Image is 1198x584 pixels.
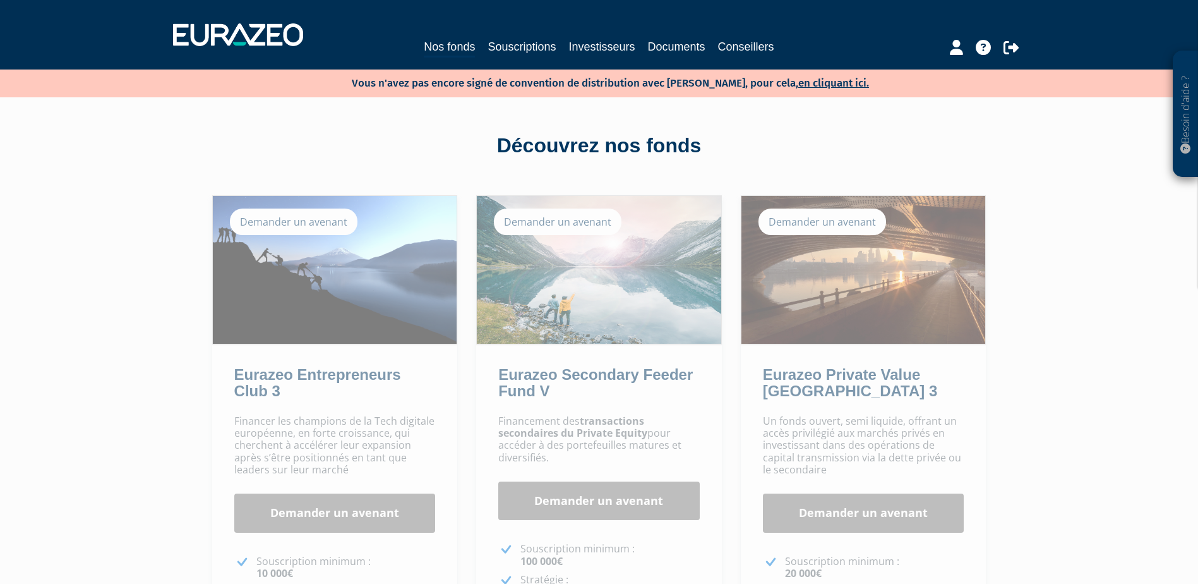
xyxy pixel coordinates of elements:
a: Conseillers [718,38,774,56]
img: Eurazeo Private Value Europe 3 [741,196,986,344]
a: Eurazeo Entrepreneurs Club 3 [234,366,401,399]
p: Financement des pour accéder à des portefeuilles matures et diversifiés. [498,415,700,464]
img: Eurazeo Secondary Feeder Fund V [477,196,721,344]
a: Demander un avenant [763,494,964,533]
a: Demander un avenant [498,482,700,521]
a: Nos fonds [424,38,475,58]
div: Découvrez nos fonds [239,131,959,161]
p: Souscription minimum : [256,556,436,580]
p: Financer les champions de la Tech digitale européenne, en forte croissance, qui cherchent à accél... [234,415,436,476]
strong: 10 000€ [256,566,293,580]
p: Besoin d'aide ? [1178,58,1193,171]
img: 1732889491-logotype_eurazeo_blanc_rvb.png [173,23,303,46]
a: Demander un avenant [234,494,436,533]
a: Eurazeo Private Value [GEOGRAPHIC_DATA] 3 [763,366,937,399]
div: Demander un avenant [494,209,621,235]
strong: 20 000€ [785,566,822,580]
strong: 100 000€ [520,554,563,568]
a: Investisseurs [568,38,635,56]
a: Eurazeo Secondary Feeder Fund V [498,366,693,399]
p: Souscription minimum : [785,556,964,580]
a: en cliquant ici. [798,76,869,90]
p: Vous n'avez pas encore signé de convention de distribution avec [PERSON_NAME], pour cela, [315,73,869,91]
a: Souscriptions [488,38,556,56]
strong: transactions secondaires du Private Equity [498,414,647,440]
p: Souscription minimum : [520,543,700,567]
div: Demander un avenant [230,209,357,235]
img: Eurazeo Entrepreneurs Club 3 [213,196,457,344]
div: Demander un avenant [758,209,886,235]
p: Un fonds ouvert, semi liquide, offrant un accès privilégié aux marchés privés en investissant dan... [763,415,964,476]
a: Documents [648,38,705,56]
